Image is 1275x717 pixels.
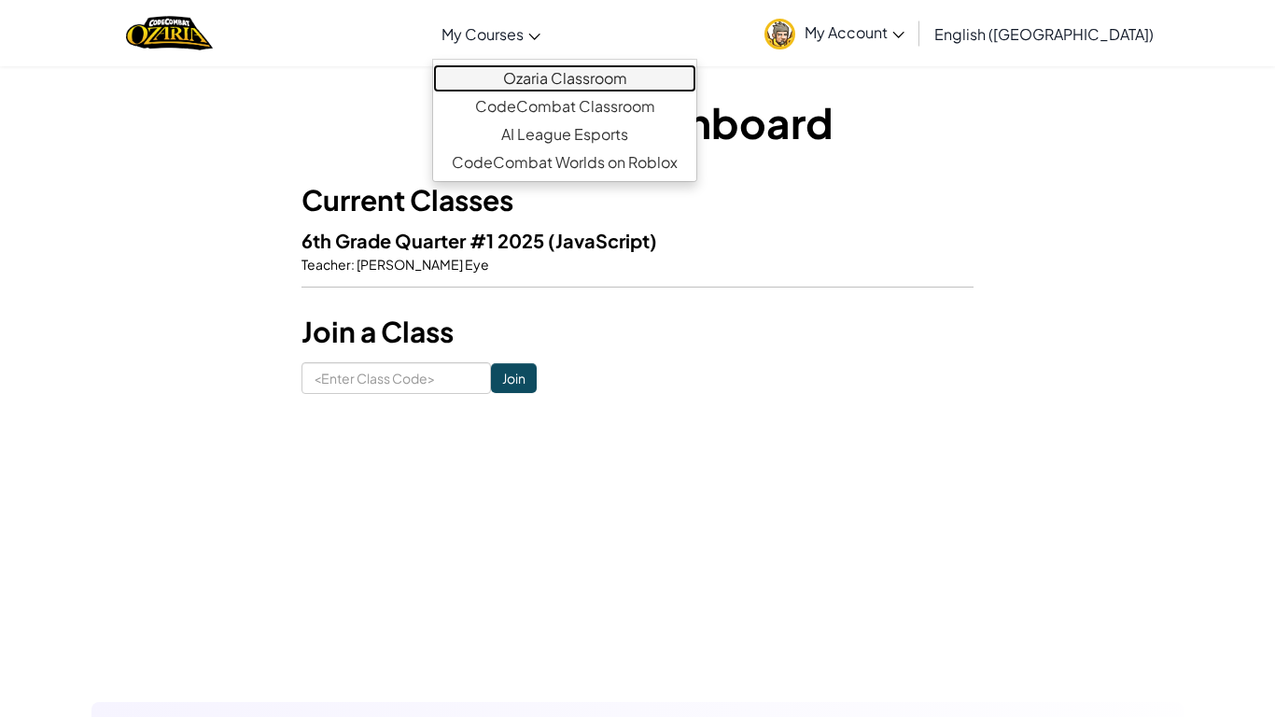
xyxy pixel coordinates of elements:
[441,24,524,44] span: My Courses
[805,22,904,42] span: My Account
[301,179,974,221] h3: Current Classes
[925,8,1163,59] a: English ([GEOGRAPHIC_DATA])
[755,4,914,63] a: My Account
[433,120,696,148] a: AI League Esports
[934,24,1154,44] span: English ([GEOGRAPHIC_DATA])
[126,14,213,52] img: Home
[301,311,974,353] h3: Join a Class
[301,93,974,151] h1: Student Dashboard
[433,148,696,176] a: CodeCombat Worlds on Roblox
[126,14,213,52] a: Ozaria by CodeCombat logo
[355,256,489,273] span: [PERSON_NAME] Eye
[301,256,351,273] span: Teacher
[433,64,696,92] a: Ozaria Classroom
[491,363,537,393] input: Join
[351,256,355,273] span: :
[301,362,491,394] input: <Enter Class Code>
[432,8,550,59] a: My Courses
[433,92,696,120] a: CodeCombat Classroom
[301,229,548,252] span: 6th Grade Quarter #1 2025
[548,229,657,252] span: (JavaScript)
[764,19,795,49] img: avatar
